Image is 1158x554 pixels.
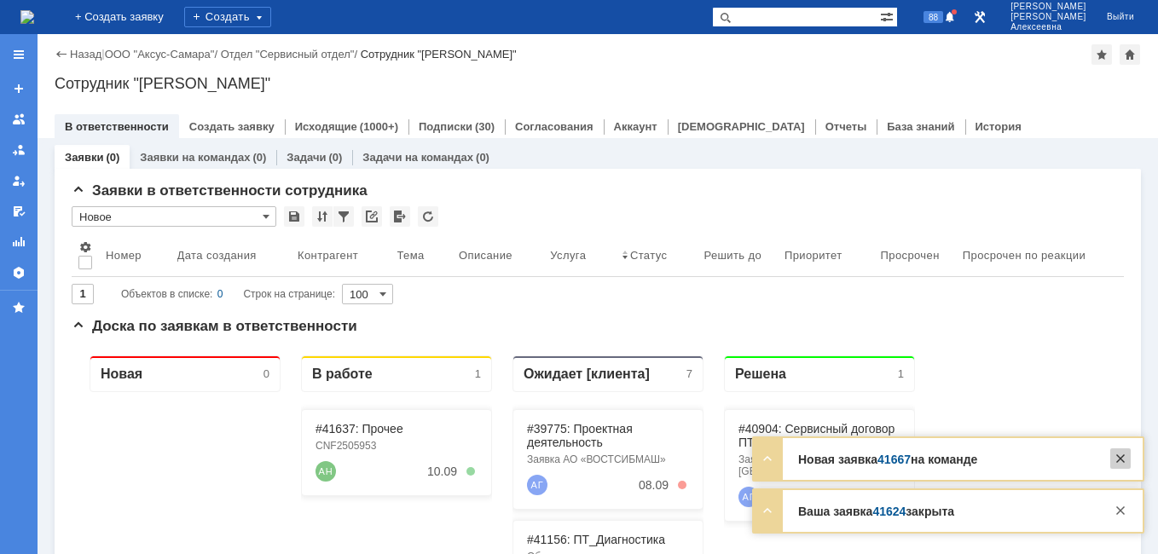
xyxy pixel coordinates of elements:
[455,80,561,107] a: #39775: Проектная деятельность
[403,26,409,38] div: 1
[121,284,335,304] i: Строк на странице:
[70,48,101,61] a: Назад
[5,198,32,225] a: Мои согласования
[298,249,358,262] div: Контрагент
[515,120,593,133] a: Согласования
[360,120,398,133] div: (1000+)
[106,249,142,262] div: Номер
[455,442,617,454] div: Принтер №000084
[798,505,954,518] strong: Ваша заявка закрыта
[244,80,332,94] a: #41637: Прочее
[240,24,301,40] div: В работе
[189,120,275,133] a: Создать заявку
[757,500,778,521] div: Развернуть
[778,234,874,277] th: Приоритет
[171,234,291,277] th: Дата создания
[390,206,410,227] div: Экспорт списка
[362,151,473,164] a: Задачи на командах
[106,151,119,164] div: (0)
[567,136,597,150] div: 08.09.2025
[567,245,597,259] div: 10.09.2025
[970,7,990,27] a: Перейти в интерфейс администратора
[1091,44,1112,65] div: Добавить в избранное
[567,356,597,370] div: 15.09.2025
[880,8,897,24] span: Расширенный поиск
[567,467,597,481] div: 09.09.2025
[140,151,250,164] a: Заявки на командах
[455,112,617,124] div: Заявка АО «ВОСТСИБМАШ»
[287,151,326,164] a: Задачи
[177,249,257,262] div: Дата создания
[65,120,169,133] a: В ответственности
[459,249,512,262] div: Описание
[630,249,667,262] div: Статус
[798,453,977,466] strong: Новая заявка на команде
[1110,448,1131,469] div: Закрыть
[333,206,354,227] div: Фильтрация...
[5,259,32,286] a: Настройки
[963,249,1086,262] div: Просрочен по реакции
[29,24,71,40] div: Новая
[192,26,198,38] div: 0
[295,120,357,133] a: Исходящие
[244,80,406,94] div: #41637: Прочее
[881,249,940,262] div: Просрочен
[5,167,32,194] a: Мои заявки
[703,249,761,262] div: Решить до
[887,120,954,133] a: База знаний
[221,48,361,61] div: /
[663,24,715,40] div: Решена
[252,151,266,164] div: (0)
[312,206,333,227] div: Сортировка...
[550,249,586,262] div: Услуга
[5,136,32,164] a: Заявки в моей ответственности
[455,464,476,484] a: Ryzyvanov Vladislav
[667,112,829,136] div: Заявка Уфимский филиал г. Нефтекамск
[395,125,403,134] div: 5. Менее 100%
[615,26,621,38] div: 7
[5,228,32,256] a: Отчеты
[284,206,304,227] div: Сохранить вид
[328,151,342,164] div: (0)
[455,411,597,438] a: #41563: ПТ_Гарантийный ремонт
[418,206,438,227] div: Обновлять список
[78,240,92,254] span: Настройки
[20,10,34,24] a: Перейти на домашнюю страницу
[20,10,34,24] img: logo
[99,234,171,277] th: Номер
[397,249,425,262] div: Тема
[779,148,808,162] div: 08.09.2025
[976,120,1022,133] a: История
[606,359,615,367] div: 5. Менее 100%
[101,47,104,60] div: |
[361,48,517,61] div: Сотрудник "[PERSON_NAME]"
[1120,44,1140,65] div: Сделать домашней страницей
[105,48,215,61] a: ООО "Аксус-Самара"
[825,120,867,133] a: Отчеты
[5,106,32,133] a: Заявки на командах
[455,332,617,343] div: Заказ ВСМЗ
[818,151,826,159] div: 4. Менее 60%
[105,48,221,61] div: /
[1010,22,1086,32] span: Алексеевна
[455,191,617,205] div: #41156: ПТ_Диагностика
[244,119,264,140] a: Александров Никита
[455,133,476,153] a: Абрамова Галина Викторовна
[475,120,495,133] div: (30)
[877,453,911,466] a: 41667
[221,48,355,61] a: Отдел "Сервисный отдел"
[184,7,271,27] div: Создать
[419,120,472,133] a: Подписки
[455,300,561,327] a: #41528: Проектная деятельность
[391,234,453,277] th: Тема
[455,191,593,205] a: #41156: ПТ_Диагностика
[356,123,385,136] div: 10.09.2025
[455,300,617,327] div: #41528: Проектная деятельность
[72,318,357,334] span: Доска по заявкам в ответственности
[455,522,561,549] a: #41607: Проектная деятельность
[65,151,103,164] a: Заявки
[455,411,617,438] div: #41563: ПТ_Гарантийный ремонт
[678,120,805,133] a: [DEMOGRAPHIC_DATA]
[606,248,615,257] div: 5. Менее 100%
[455,353,476,373] a: Абрамова Галина Викторовна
